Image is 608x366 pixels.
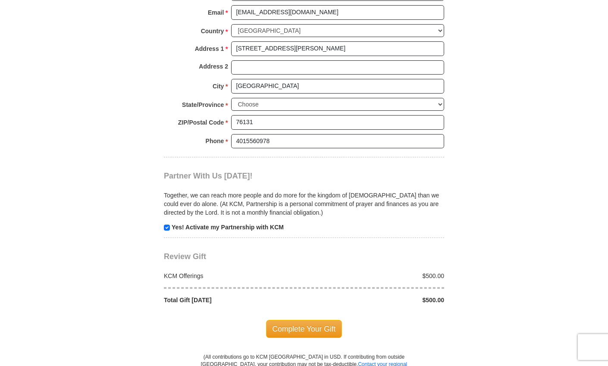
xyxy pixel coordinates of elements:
div: $500.00 [304,296,449,304]
strong: Phone [206,135,224,147]
strong: Address 1 [195,43,224,55]
div: $500.00 [304,272,449,280]
strong: Email [208,6,224,19]
p: Together, we can reach more people and do more for the kingdom of [DEMOGRAPHIC_DATA] than we coul... [164,191,444,217]
span: Complete Your Gift [266,320,342,338]
span: Review Gift [164,252,206,261]
div: Total Gift [DATE] [160,296,304,304]
div: KCM Offerings [160,272,304,280]
span: Partner With Us [DATE]! [164,172,253,180]
strong: State/Province [182,99,224,111]
strong: Country [201,25,224,37]
strong: Yes! Activate my Partnership with KCM [172,224,284,231]
strong: City [213,80,224,92]
strong: ZIP/Postal Code [178,116,224,128]
strong: Address 2 [199,60,228,72]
